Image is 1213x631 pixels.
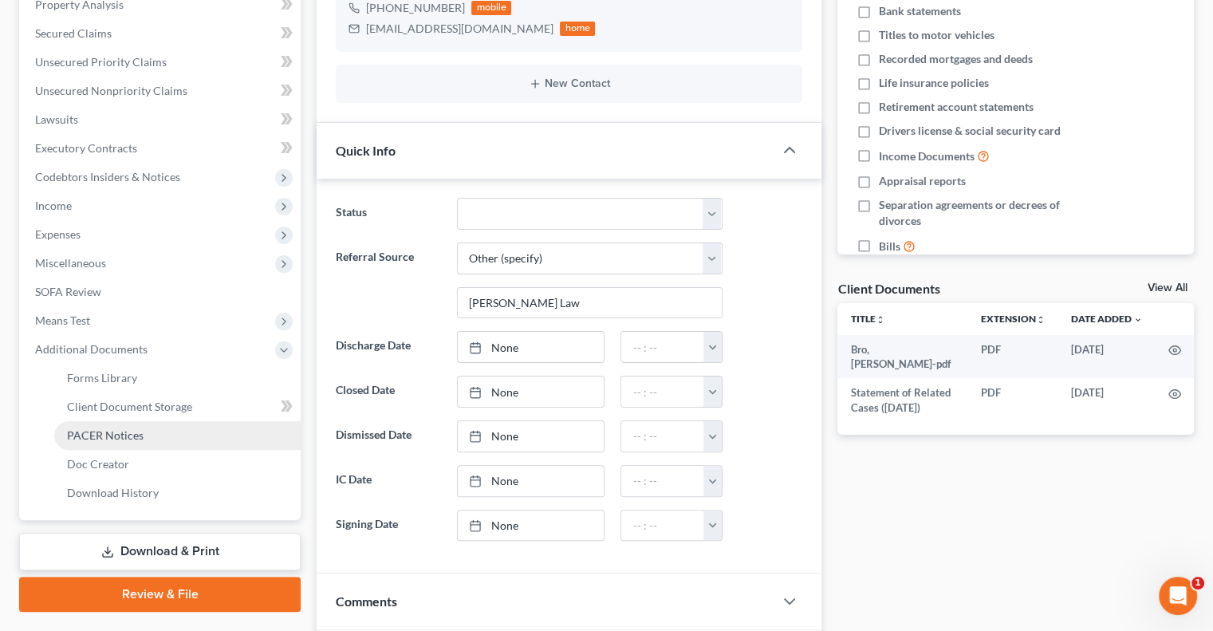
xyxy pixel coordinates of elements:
a: Forms Library [54,364,301,392]
a: Review & File [19,577,301,612]
span: Income [35,199,72,212]
input: -- : -- [621,466,704,496]
span: Separation agreements or decrees of divorces [879,197,1091,229]
span: 1 [1191,577,1204,590]
td: [DATE] [1058,378,1156,422]
a: Lawsuits [22,105,301,134]
a: Doc Creator [54,450,301,479]
a: Executory Contracts [22,134,301,163]
span: Miscellaneous [35,256,106,270]
td: PDF [968,378,1058,422]
span: Download History [67,486,159,499]
label: Referral Source [328,243,448,319]
span: Bank statements [879,3,961,19]
a: None [458,377,605,407]
span: Codebtors Insiders & Notices [35,170,180,183]
span: Titles to motor vehicles [879,27,994,43]
label: IC Date [328,465,448,497]
input: -- : -- [621,421,704,452]
a: Unsecured Nonpriority Claims [22,77,301,105]
td: PDF [968,335,1058,379]
span: Executory Contracts [35,141,137,155]
i: expand_more [1133,315,1143,325]
span: Means Test [35,314,90,327]
div: [EMAIL_ADDRESS][DOMAIN_NAME] [366,21,553,37]
div: home [560,22,595,36]
span: PACER Notices [67,428,144,442]
input: Other Referral Source [458,288,722,318]
label: Dismissed Date [328,420,448,452]
a: None [458,421,605,452]
a: Date Added expand_more [1071,313,1143,325]
span: Comments [336,594,397,609]
span: Recorded mortgages and deeds [879,51,1033,67]
span: Quick Info [336,143,396,158]
span: Secured Claims [35,26,112,40]
span: Doc Creator [67,457,129,471]
label: Signing Date [328,510,448,542]
td: [DATE] [1058,335,1156,379]
a: Titleunfold_more [850,313,884,325]
span: Bills [879,239,900,254]
button: New Contact [349,77,790,90]
label: Discharge Date [328,331,448,363]
span: Client Document Storage [67,400,192,413]
a: Download History [54,479,301,507]
span: Income Documents [879,148,975,164]
i: unfold_more [875,315,884,325]
div: mobile [471,1,511,15]
span: Retirement account statements [879,99,1034,115]
a: Client Document Storage [54,392,301,421]
span: Drivers license & social security card [879,123,1061,139]
i: unfold_more [1036,315,1046,325]
a: None [458,332,605,362]
input: -- : -- [621,332,704,362]
td: Bro, [PERSON_NAME]-pdf [837,335,968,379]
span: Unsecured Priority Claims [35,55,167,69]
iframe: Intercom live chat [1159,577,1197,615]
span: Additional Documents [35,342,148,356]
span: Life insurance policies [879,75,989,91]
a: PACER Notices [54,421,301,450]
label: Status [328,198,448,230]
span: Lawsuits [35,112,78,126]
span: Expenses [35,227,81,241]
a: None [458,511,605,541]
a: Download & Print [19,533,301,570]
span: SOFA Review [35,285,101,298]
input: -- : -- [621,511,704,541]
td: Statement of Related Cases ([DATE]) [837,378,968,422]
a: View All [1148,282,1187,294]
a: None [458,466,605,496]
span: Unsecured Nonpriority Claims [35,84,187,97]
span: Appraisal reports [879,173,966,189]
span: Forms Library [67,371,137,385]
a: Unsecured Priority Claims [22,48,301,77]
a: SOFA Review [22,278,301,306]
input: -- : -- [621,377,704,407]
div: Client Documents [837,280,939,297]
a: Extensionunfold_more [981,313,1046,325]
a: Secured Claims [22,19,301,48]
label: Closed Date [328,376,448,408]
